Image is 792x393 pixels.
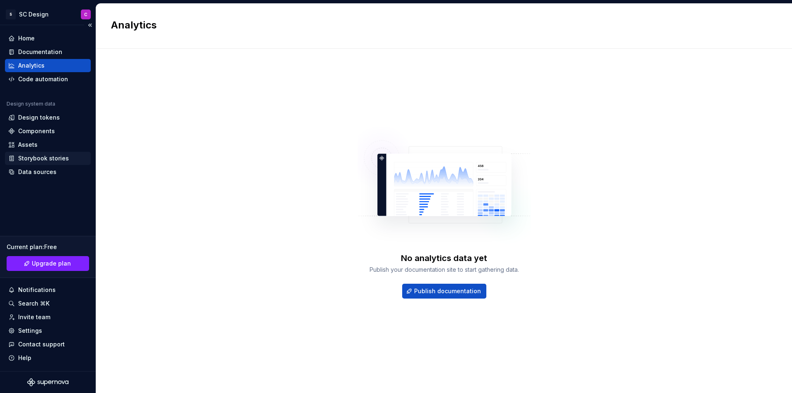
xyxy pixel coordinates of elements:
[7,243,89,251] div: Current plan : Free
[401,252,487,264] div: No analytics data yet
[18,354,31,362] div: Help
[5,32,91,45] a: Home
[18,168,57,176] div: Data sources
[5,165,91,179] a: Data sources
[402,284,486,299] button: Publish documentation
[18,75,68,83] div: Code automation
[5,45,91,59] a: Documentation
[18,299,49,308] div: Search ⌘K
[18,34,35,42] div: Home
[5,111,91,124] a: Design tokens
[32,259,71,268] span: Upgrade plan
[5,324,91,337] a: Settings
[111,19,767,32] h2: Analytics
[84,19,96,31] button: Collapse sidebar
[7,256,89,271] button: Upgrade plan
[18,48,62,56] div: Documentation
[6,9,16,19] div: S
[370,266,519,274] div: Publish your documentation site to start gathering data.
[5,152,91,165] a: Storybook stories
[5,125,91,138] a: Components
[18,141,38,149] div: Assets
[5,297,91,310] button: Search ⌘K
[5,351,91,365] button: Help
[18,286,56,294] div: Notifications
[18,113,60,122] div: Design tokens
[18,340,65,348] div: Contact support
[27,378,68,386] svg: Supernova Logo
[5,73,91,86] a: Code automation
[5,138,91,151] a: Assets
[19,10,49,19] div: SC Design
[84,11,87,18] div: C
[5,59,91,72] a: Analytics
[7,101,55,107] div: Design system data
[2,5,94,23] button: SSC DesignC
[414,287,481,295] span: Publish documentation
[18,313,50,321] div: Invite team
[18,127,55,135] div: Components
[18,61,45,70] div: Analytics
[5,283,91,297] button: Notifications
[5,311,91,324] a: Invite team
[18,327,42,335] div: Settings
[18,154,69,162] div: Storybook stories
[5,338,91,351] button: Contact support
